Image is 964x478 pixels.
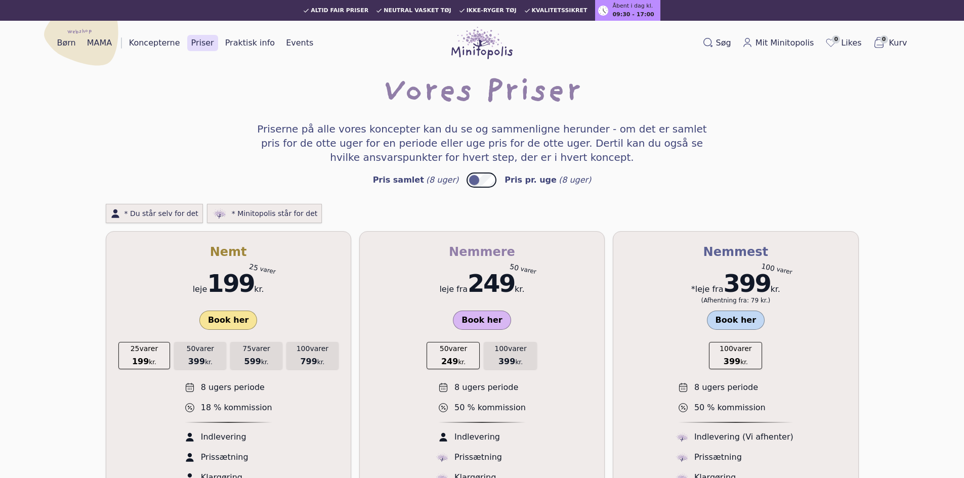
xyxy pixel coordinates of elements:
[841,37,861,49] span: Likes
[232,208,317,219] span: * Minitopolis står for det
[869,34,911,52] button: 0Kurv
[53,35,80,51] a: Børn
[199,311,258,330] a: Book her
[498,357,515,366] span: 399
[880,35,888,44] span: 0
[467,8,517,14] span: Ikke-ryger tøj
[691,268,780,298] span: *leje fra kr.
[311,8,368,14] span: Altid fair priser
[454,381,518,394] span: 8 ugers periode
[300,357,317,366] span: 799
[373,176,424,184] div: Pris samlet
[426,174,458,186] div: (8 uger)
[776,265,793,276] div: varer
[707,311,765,330] a: Book her
[242,344,252,353] span: 75
[694,431,793,443] span: Indlevering (Vi afhenter)
[484,342,537,369] button: 100varer399kr.
[612,11,654,19] span: 09:30 - 17:00
[625,244,846,260] h3: Nemmest
[694,381,758,394] span: 8 ugers periode
[383,77,581,110] h1: Vores Priser
[187,35,218,51] a: Priser
[83,35,116,51] a: MAMA
[760,261,775,274] div: 100
[201,431,246,443] span: Indlevering
[889,37,907,49] span: Kurv
[612,2,653,11] span: Åbent i dag kl.
[244,356,269,368] span: kr.
[738,35,818,51] a: Mit Minitopolis
[186,344,195,353] span: 50
[193,268,264,298] span: leje kr.
[221,35,279,51] a: Praktisk info
[454,431,500,443] span: Indlevering
[520,265,537,276] div: varer
[451,27,513,59] img: Minitopolis logo
[300,356,324,368] span: kr.
[244,357,261,366] span: 599
[505,176,557,184] div: Pris pr. uge
[118,244,339,260] h3: Nemt
[453,311,511,330] a: Book her
[716,37,731,49] span: Søg
[694,402,766,414] span: 50 % kommission
[454,402,526,414] span: 50 % kommission
[699,35,735,51] button: Søg
[260,265,277,276] div: varer
[124,208,198,219] span: * Du står selv for det
[454,451,502,463] span: Prissætning
[691,296,780,305] div: (Afhentning fra: 79 kr.)
[297,344,310,353] span: 100
[756,37,814,49] span: Mit Minitopolis
[494,344,508,353] span: 100
[256,122,709,164] h4: Priserne på alle vores koncepter kan du se og sammenligne herunder - om det er samlet pris for de...
[286,342,339,369] button: 100varer799kr.
[297,343,328,354] span: varer
[532,8,588,14] span: Kvalitetssikret
[201,451,248,463] span: Prissætning
[832,35,840,44] span: 0
[242,343,270,354] span: varer
[174,342,226,369] button: 50varer399kr.
[188,356,213,368] span: kr.
[498,356,523,368] span: kr.
[207,269,254,297] span: 199
[188,357,205,366] span: 399
[230,342,282,369] button: 75varer599kr.
[282,35,317,51] a: Events
[439,268,524,298] span: leje fra kr.
[248,262,260,273] div: 25
[372,244,592,260] h3: Nemmere
[494,343,526,354] span: varer
[821,34,865,52] a: 0Likes
[723,269,770,297] span: 399
[509,262,520,273] div: 50
[201,381,265,394] span: 8 ugers periode
[694,451,742,463] span: Prissætning
[201,402,272,414] span: 18 % kommission
[125,35,184,51] a: Koncepterne
[559,174,591,186] div: (8 uger)
[186,343,214,354] span: varer
[468,269,515,297] span: 249
[384,8,451,14] span: Neutral vasket tøj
